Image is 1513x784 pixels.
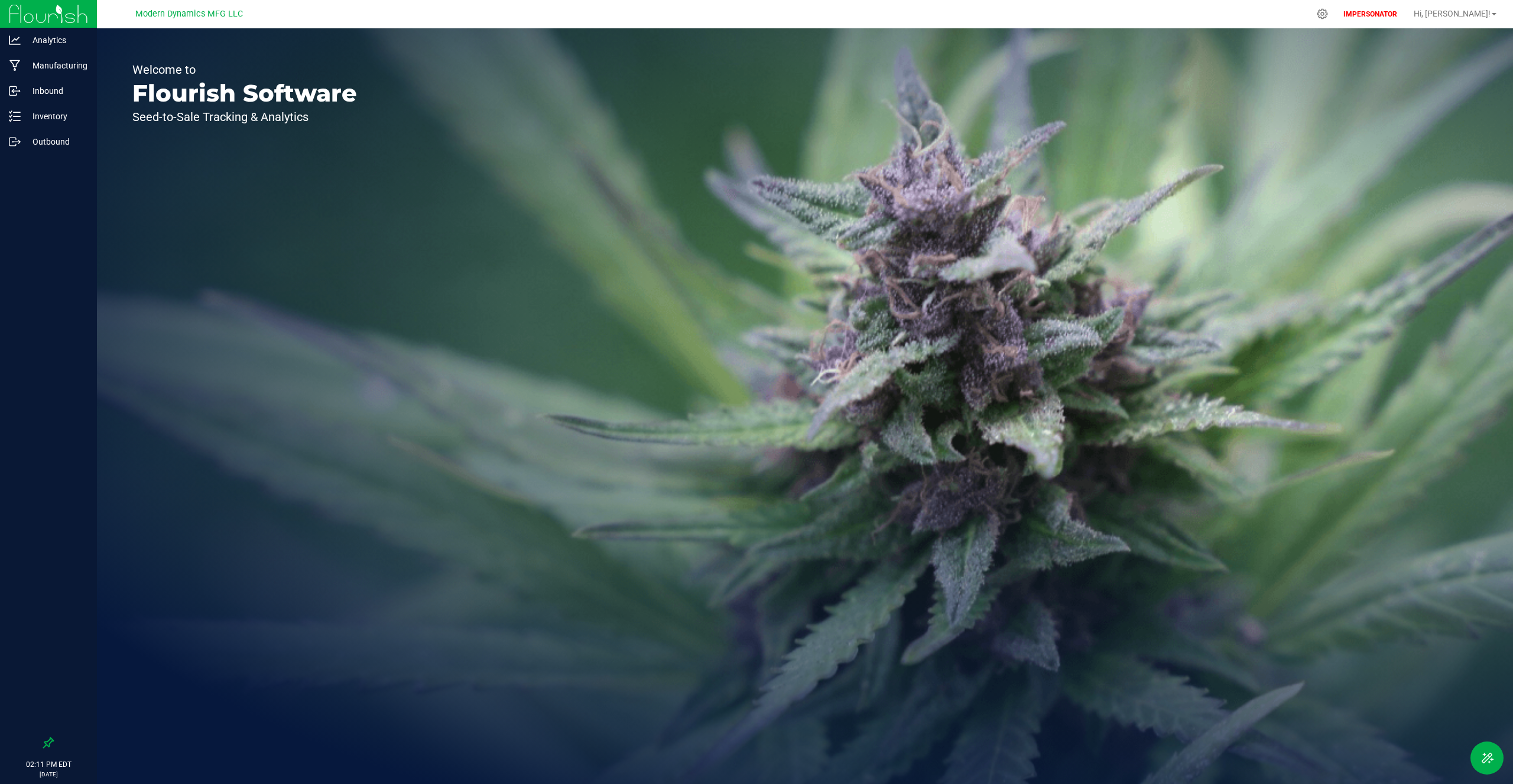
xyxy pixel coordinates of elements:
[1470,741,1504,775] button: Toggle Menu
[9,34,21,46] inline-svg: Analytics
[9,110,21,122] inline-svg: Inventory
[9,85,21,97] inline-svg: Inbound
[43,737,54,749] label: Pin the sidebar to full width on large screens
[21,109,92,123] p: Inventory
[132,111,357,123] p: Seed-to-Sale Tracking & Analytics
[1315,8,1330,19] div: Manage settings
[21,33,92,47] p: Analytics
[9,136,21,148] inline-svg: Outbound
[132,81,357,105] p: Flourish Software
[135,9,243,19] span: Modern Dynamics MFG LLC
[21,58,92,73] p: Manufacturing
[1339,9,1402,19] p: IMPERSONATOR
[1414,9,1491,18] span: Hi, [PERSON_NAME]!
[21,135,92,149] p: Outbound
[21,84,92,98] p: Inbound
[5,770,92,779] p: [DATE]
[9,60,21,71] inline-svg: Manufacturing
[5,759,92,770] p: 02:11 PM EDT
[132,64,357,76] p: Welcome to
